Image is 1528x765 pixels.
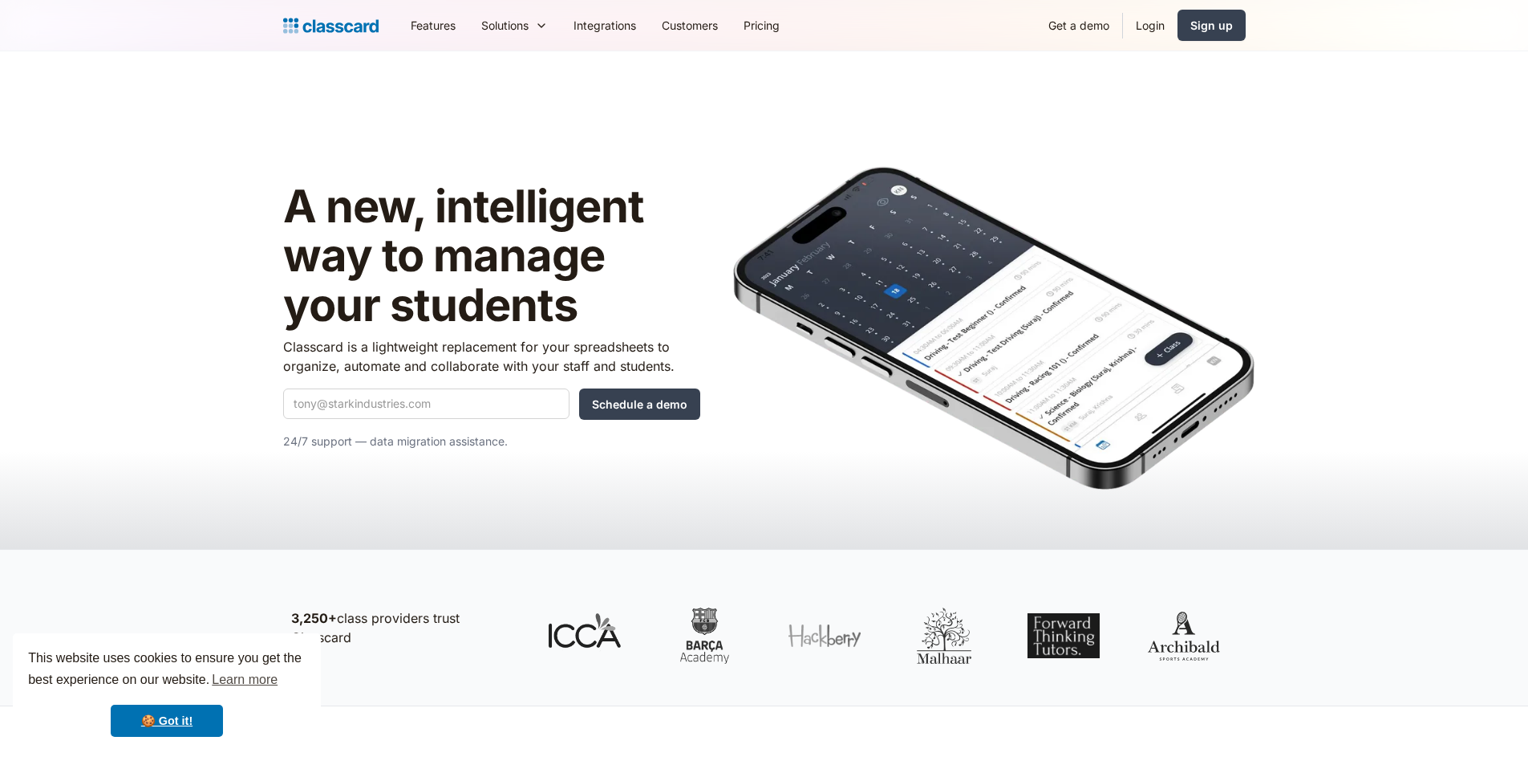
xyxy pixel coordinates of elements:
[209,668,280,692] a: learn more about cookies
[13,633,321,752] div: cookieconsent
[731,7,792,43] a: Pricing
[283,14,379,37] a: Logo
[291,608,516,647] p: class providers trust Classcard
[398,7,468,43] a: Features
[649,7,731,43] a: Customers
[1036,7,1122,43] a: Get a demo
[283,182,700,331] h1: A new, intelligent way to manage your students
[283,389,569,419] input: tony@starkindustries.com
[1177,10,1246,41] a: Sign up
[111,705,223,737] a: dismiss cookie message
[561,7,649,43] a: Integrations
[283,389,700,420] form: Quick Demo Form
[283,432,700,451] p: 24/7 support — data migration assistance.
[283,337,700,376] p: Classcard is a lightweight replacement for your spreadsheets to organize, automate and collaborat...
[579,389,700,420] input: Schedule a demo
[1190,17,1233,34] div: Sign up
[291,610,337,626] strong: 3,250+
[28,649,306,692] span: This website uses cookies to ensure you get the best experience on our website.
[468,7,561,43] div: Solutions
[481,17,529,34] div: Solutions
[1123,7,1177,43] a: Login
